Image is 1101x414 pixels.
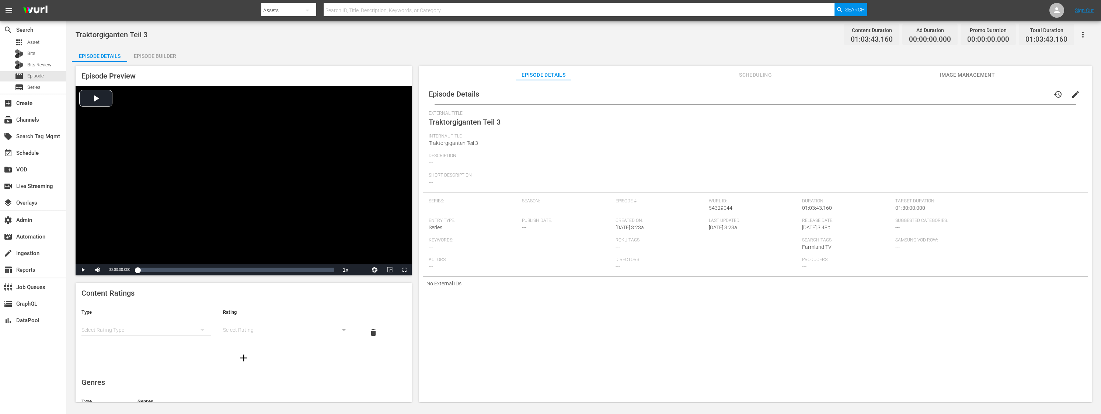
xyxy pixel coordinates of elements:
span: Channels [4,115,13,124]
span: Last Updated: [709,218,798,224]
span: Search Tags: [802,237,892,243]
div: Episode Builder [127,47,182,65]
span: 54329044 [709,205,732,211]
div: Bits [15,49,24,58]
span: Publish Date: [522,218,612,224]
button: edit [1067,86,1084,103]
button: Fullscreen [397,264,412,275]
span: 01:03:43.160 [851,35,893,44]
span: Search [4,25,13,34]
span: [DATE] 3:23a [616,225,644,230]
span: DataPool [4,316,13,325]
span: Traktorgiganten Teil 3 [429,118,501,126]
span: Short Description [429,173,1079,178]
div: Ad Duration [909,25,951,35]
span: Suggested Categories: [895,218,1078,224]
span: Episode Details [429,90,479,98]
button: delete [365,324,382,341]
span: edit [1071,90,1080,99]
span: Release Date: [802,218,892,224]
span: [DATE] 3:23a [709,225,737,230]
span: --- [429,160,433,166]
span: --- [895,225,900,230]
div: No External IDs [423,277,1088,290]
button: history [1049,86,1067,103]
span: Search [845,3,865,16]
span: --- [429,264,433,269]
th: Type [76,393,132,410]
span: Traktorgiganten Teil 3 [429,140,478,146]
span: --- [616,264,620,269]
button: Search [835,3,867,16]
div: Bits Review [15,60,24,69]
span: Wurl ID: [709,198,798,204]
button: Picture-in-Picture [382,264,397,275]
button: Play [76,264,90,275]
span: Genres [81,378,105,387]
span: history [1053,90,1062,99]
th: Rating [217,303,359,321]
span: Entry Type: [429,218,518,224]
th: Type [76,303,217,321]
span: Bits Review [27,61,52,69]
span: Actors [429,257,612,263]
span: --- [429,205,433,211]
a: Sign Out [1075,7,1094,13]
span: --- [895,244,900,250]
button: Episode Details [72,47,127,62]
span: Asset [15,38,24,47]
img: ans4CAIJ8jUAAAAAAAAAAAAAAAAAAAAAAAAgQb4GAAAAAAAAAAAAAAAAAAAAAAAAJMjXAAAAAAAAAAAAAAAAAAAAAAAAgAT5G... [18,2,53,19]
span: Internal Title [429,133,1079,139]
span: Schedule [4,149,13,157]
span: menu [4,6,13,15]
span: Farmland TV [802,244,832,250]
span: 00:00:00.000 [909,35,951,44]
span: Episode [27,72,44,80]
span: Episode Details [516,70,571,80]
span: Bits [27,50,35,57]
span: --- [616,205,620,211]
span: Duration: [802,198,892,204]
button: Episode Builder [127,47,182,62]
div: Video Player [76,86,412,275]
span: Series: [429,198,518,204]
span: --- [429,179,433,185]
span: 01:03:43.160 [802,205,832,211]
span: --- [522,205,526,211]
div: Promo Duration [967,25,1009,35]
span: External Title [429,111,1079,116]
span: Description [429,153,1079,159]
span: 00:00:00.000 [967,35,1009,44]
span: Ingestion [4,249,13,258]
span: Automation [4,232,13,241]
span: Image Management [940,70,995,80]
span: Reports [4,265,13,274]
span: Producers [802,257,985,263]
span: Series [15,83,24,92]
button: Mute [90,264,105,275]
button: Playback Rate [338,264,353,275]
span: --- [429,244,433,250]
span: Samsung VOD Row: [895,237,985,243]
span: Directors [616,257,798,263]
span: [DATE] 3:48p [802,225,830,230]
div: Total Duration [1025,25,1067,35]
span: Content Ratings [81,289,135,298]
span: --- [522,225,526,230]
div: Episode Details [72,47,127,65]
span: Series [27,84,41,91]
span: Created On: [616,218,705,224]
span: Live Streaming [4,182,13,191]
span: Job Queues [4,283,13,292]
span: Keywords: [429,237,612,243]
span: Traktorgiganten Teil 3 [76,30,147,39]
table: simple table [76,303,412,344]
span: Scheduling [728,70,783,80]
span: Roku Tags: [616,237,798,243]
button: Jump To Time [367,264,382,275]
span: Create [4,99,13,108]
span: Target Duration: [895,198,1078,204]
span: Asset [27,39,39,46]
div: Content Duration [851,25,893,35]
span: 01:30:00.000 [895,205,925,211]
